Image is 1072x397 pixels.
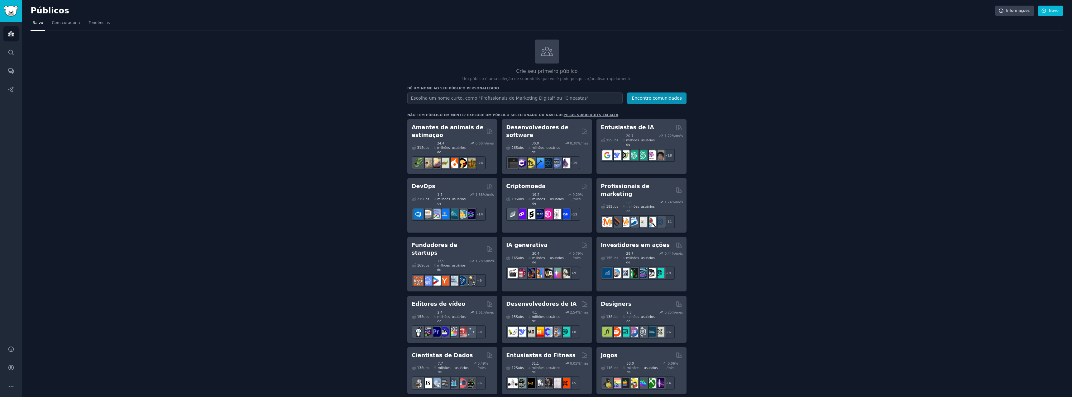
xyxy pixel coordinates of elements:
[431,158,441,168] img: lagartixas-leopardo
[572,193,583,201] font: % /mês
[532,362,544,374] font: 31,1 milhões de
[667,362,675,365] font: -0,06
[534,378,544,388] img: sala de musculação
[620,378,629,388] img: jogos de mac
[452,146,466,149] font: usuários
[440,276,449,286] img: ycombinator
[440,327,449,337] img: Editores de Vídeo
[667,362,678,370] font: % /mês
[412,301,465,307] font: Editores de vídeo
[508,268,518,278] img: aivideo
[668,271,671,275] font: 8
[629,217,638,227] img: Marketing por e-mail
[512,315,516,319] font: 15
[629,150,638,160] img: chatgpt_promptDesign
[664,310,672,314] font: 0,25
[655,268,664,278] img: análise técnica
[517,209,526,219] img: 0xPolígono
[476,259,483,263] font: 1,28
[477,330,480,334] font: +
[552,209,561,219] img: CriptoNotícias
[546,146,560,149] font: usuários
[422,158,432,168] img: bola python
[570,161,573,165] font: +
[478,161,483,165] font: 24
[516,366,524,370] font: Subs
[626,310,639,323] font: 9,8 milhões de
[560,268,570,278] img: Cabine dos Sonhos
[478,362,488,370] font: % /mês
[31,18,45,31] a: Salvo
[637,217,647,227] img: anúncios do Google
[632,96,682,101] font: Encontre comunidades
[440,158,449,168] img: tartaruga
[517,378,526,388] img: Motivação para academia
[570,141,577,145] font: 0,38
[620,217,629,227] img: Pergunte ao Marketing
[601,124,654,130] font: Entusiastas de IA
[532,141,544,154] font: 30,0 milhões de
[571,381,574,385] font: +
[431,209,441,219] img: Docker_DevOps
[506,301,577,307] font: Desenvolvedores de IA
[414,209,423,219] img: azuredevops
[655,217,664,227] img: Marketing Online
[50,18,82,31] a: Com curadoria
[508,327,518,337] img: LangChain
[602,327,612,337] img: tipografia
[421,366,429,370] font: Subs
[4,6,18,17] img: Logotipo do GummySearch
[641,138,655,142] font: usuários
[646,150,656,160] img: OpenAIDev
[466,158,476,168] img: raça de cachorro
[480,381,482,385] font: 6
[627,362,639,374] font: 53,0 milhões de
[440,378,449,388] img: engenharia de dados
[550,197,564,201] font: usuários
[457,209,467,219] img: aws_cdk
[457,158,467,168] img: PetAdvice
[1006,8,1030,13] font: Informações
[995,6,1035,16] a: Informações
[477,279,480,282] font: +
[483,259,494,263] font: %/mês
[516,256,524,260] font: Subs
[611,378,621,388] img: CozyGamers
[422,327,432,337] img: editores
[646,378,656,388] img: XboxGamers
[414,276,423,286] img: EmpreendedorRideAlong
[572,252,583,260] font: % /mês
[414,158,423,168] img: herpetologia
[480,330,482,334] font: 8
[412,183,435,189] font: DevOps
[431,276,441,286] img: comece
[483,141,494,145] font: %/mês
[31,6,69,15] font: Públicos
[525,268,535,278] img: sonho profundo
[532,310,545,323] font: 4,1 milhões de
[666,330,669,334] font: +
[637,378,647,388] img: jogadores
[637,327,647,337] img: experiência do usuário
[417,146,421,149] font: 31
[508,378,518,388] img: ACADEMIA
[525,327,535,337] img: Trapo
[668,330,671,334] font: 6
[610,256,618,260] font: Subs
[577,362,588,365] font: %/mês
[452,315,466,319] font: usuários
[552,268,561,278] img: starryai
[672,200,683,204] font: %/mês
[422,378,432,388] img: ciência de dados
[414,327,423,337] img: GoPro
[431,327,441,337] img: estreia
[466,276,476,286] img: crescer meu negócio
[457,276,467,286] img: Empreendedorismo
[452,263,466,267] font: usuários
[483,310,494,314] font: %/mês
[516,197,524,201] font: Subs
[532,193,545,205] font: 19,2 milhões de
[534,158,544,168] img: Programação iOS
[421,146,429,149] font: Subs
[534,268,544,278] img: sdpara todos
